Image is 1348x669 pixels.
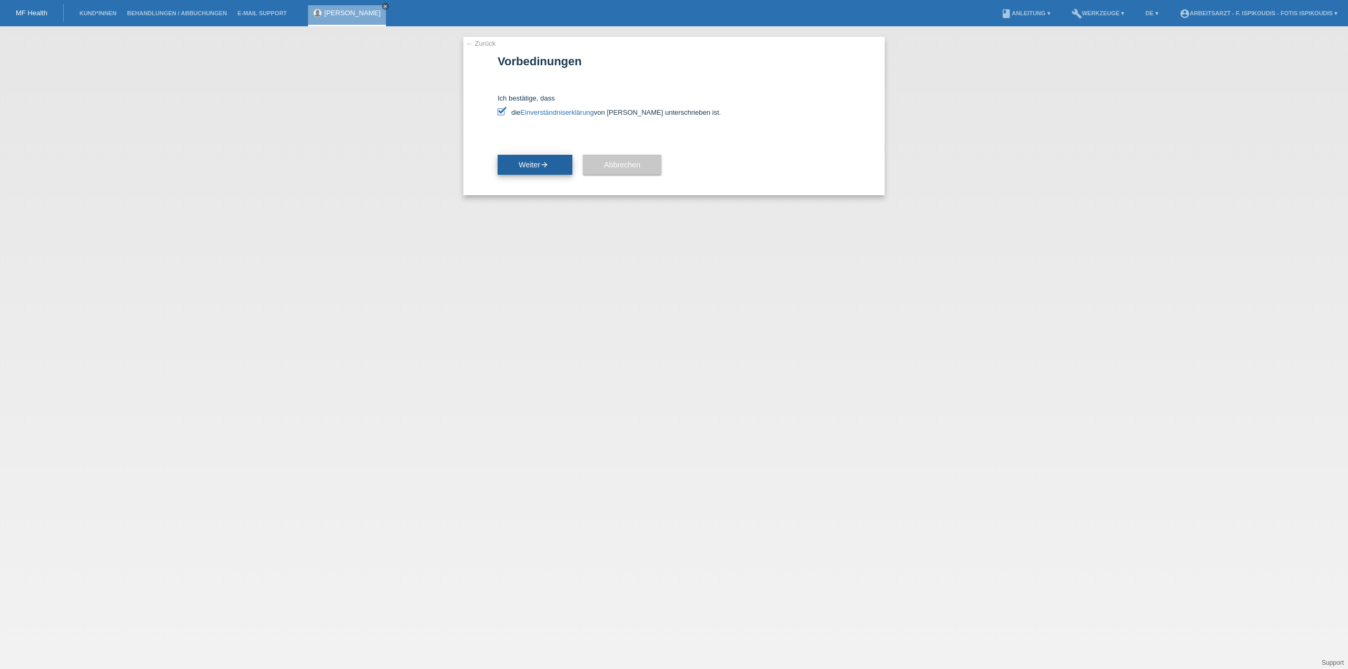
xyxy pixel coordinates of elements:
[1140,10,1163,16] a: DE ▾
[520,108,593,116] a: Einverständniserklärung
[382,3,389,10] a: close
[1066,10,1130,16] a: buildWerkzeuge ▾
[1322,659,1344,666] a: Support
[383,4,388,9] i: close
[466,39,495,47] a: ← Zurück
[996,10,1055,16] a: bookAnleitung ▾
[1174,10,1343,16] a: account_circleArbeitsarzt - F. Ispikoudis - Fotis Ispikoudis ▾
[583,155,661,175] button: Abbrechen
[1072,8,1082,19] i: build
[324,9,381,17] a: [PERSON_NAME]
[604,161,640,169] span: Abbrechen
[74,10,122,16] a: Kund*innen
[16,9,47,17] a: MF Health
[122,10,232,16] a: Behandlungen / Abbuchungen
[232,10,292,16] a: E-Mail Support
[1001,8,1012,19] i: book
[498,108,850,116] label: die von [PERSON_NAME] unterschrieben ist.
[1179,8,1190,19] i: account_circle
[498,94,850,116] div: Ich bestätige, dass
[540,161,549,169] i: arrow_forward
[519,161,551,169] span: Weiter
[498,55,850,68] h1: Vorbedinungen
[498,155,572,175] button: Weiterarrow_forward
